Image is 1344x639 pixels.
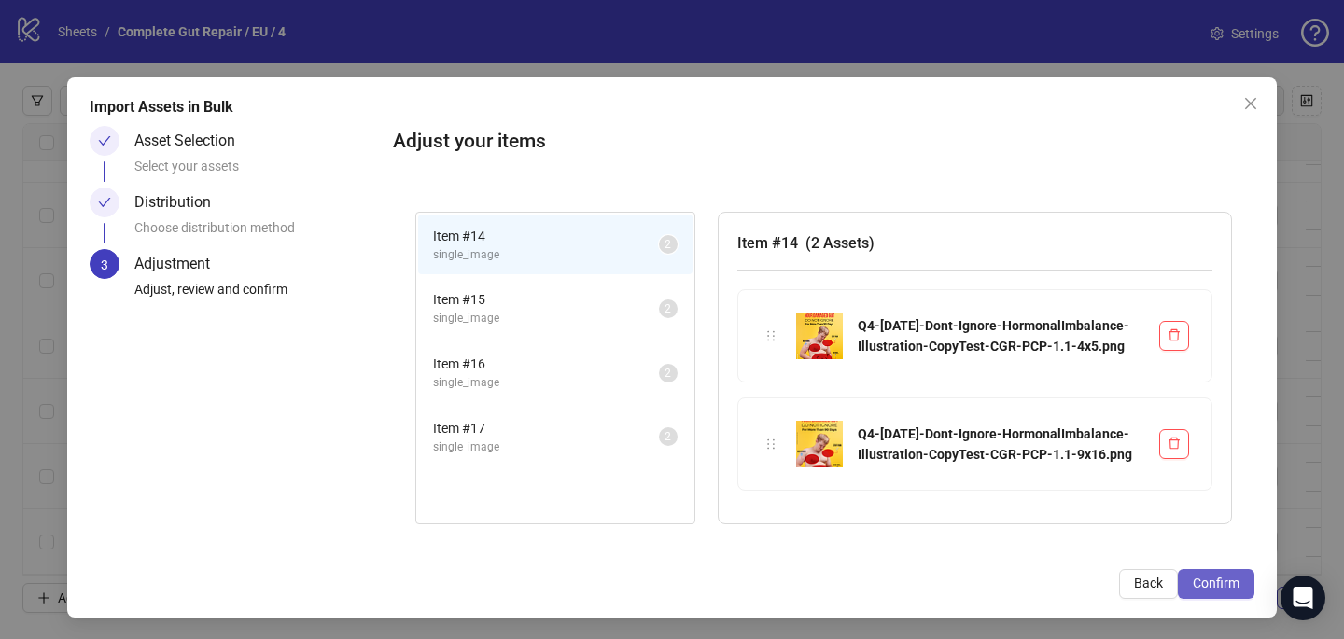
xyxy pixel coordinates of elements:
[433,418,659,438] span: Item # 17
[134,156,377,188] div: Select your assets
[134,279,377,311] div: Adjust, review and confirm
[858,315,1144,356] div: Q4-[DATE]-Dont-Ignore-HormonalImbalance-Illustration-CopyTest-CGR-PCP-1.1-4x5.png
[1236,89,1266,118] button: Close
[665,238,671,251] span: 2
[134,249,225,279] div: Adjustment
[134,126,250,156] div: Asset Selection
[1168,437,1181,450] span: delete
[1193,576,1239,590] span: Confirm
[761,326,781,346] div: holder
[764,329,777,342] span: holder
[433,310,659,327] span: single_image
[659,364,678,382] sup: 2
[1159,429,1189,459] button: Delete
[764,438,777,451] span: holder
[659,235,678,254] sup: 2
[1134,576,1163,590] span: Back
[98,134,111,147] span: check
[1168,328,1181,341] span: delete
[433,438,659,456] span: single_image
[1159,321,1189,351] button: Delete
[1119,569,1178,599] button: Back
[134,188,226,217] div: Distribution
[433,226,659,246] span: Item # 14
[665,302,671,315] span: 2
[659,427,678,446] sup: 2
[433,374,659,392] span: single_image
[796,313,843,359] img: Q4-10-OCT-2025-Dont-Ignore-HormonalImbalance-Illustration-CopyTest-CGR-PCP-1.1-4x5.png
[433,246,659,264] span: single_image
[858,424,1144,465] div: Q4-[DATE]-Dont-Ignore-HormonalImbalance-Illustration-CopyTest-CGR-PCP-1.1-9x16.png
[659,299,678,318] sup: 2
[796,421,843,467] img: Q4-10-OCT-2025-Dont-Ignore-HormonalImbalance-Illustration-CopyTest-CGR-PCP-1.1-9x16.png
[761,434,781,454] div: holder
[805,234,875,252] span: ( 2 Assets )
[1178,569,1254,599] button: Confirm
[1281,576,1325,620] div: Open Intercom Messenger
[433,289,659,310] span: Item # 15
[665,430,671,443] span: 2
[90,96,1254,118] div: Import Assets in Bulk
[1243,96,1258,111] span: close
[665,367,671,380] span: 2
[98,196,111,209] span: check
[737,231,1212,255] h3: Item # 14
[393,126,1254,157] h2: Adjust your items
[134,217,377,249] div: Choose distribution method
[433,354,659,374] span: Item # 16
[101,257,108,272] span: 3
